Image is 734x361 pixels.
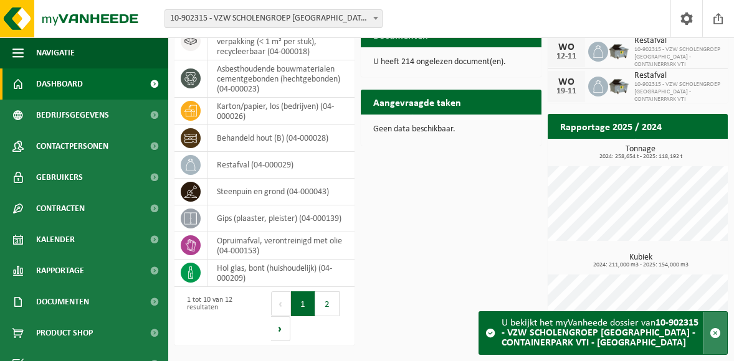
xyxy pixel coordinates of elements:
[634,36,722,46] span: Restafval
[207,60,355,98] td: asbesthoudende bouwmaterialen cementgebonden (hechtgebonden) (04-000023)
[207,205,355,232] td: gips (plaaster, pleister) (04-000139)
[502,318,698,348] strong: 10-902315 - VZW SCHOLENGROEP [GEOGRAPHIC_DATA] - CONTAINERPARK VTI - [GEOGRAPHIC_DATA]
[554,87,579,96] div: 19-11
[315,291,340,316] button: 2
[554,42,579,52] div: WO
[608,40,629,61] img: WB-5000-GAL-GY-01
[271,316,290,341] button: Next
[635,138,727,163] a: Bekijk rapportage
[608,75,629,96] img: WB-5000-GAL-GY-01
[207,125,355,152] td: behandeld hout (B) (04-000028)
[36,286,89,317] span: Documenten
[554,262,728,268] span: 2024: 211,000 m3 - 2025: 154,000 m3
[36,100,109,131] span: Bedrijfsgegevens
[36,317,93,349] span: Product Shop
[291,291,315,316] button: 1
[36,162,83,193] span: Gebruikers
[373,125,528,134] p: Geen data beschikbaar.
[361,90,474,114] h2: Aangevraagde taken
[502,312,703,354] div: U bekijkt het myVanheede dossier van
[36,193,85,224] span: Contracten
[373,58,528,67] p: U heeft 214 ongelezen document(en).
[165,10,382,27] span: 10-902315 - VZW SCHOLENGROEP SINT-MICHIEL - CONTAINERPARK VTI - ROESELARE
[634,81,722,103] span: 10-902315 - VZW SCHOLENGROEP [GEOGRAPHIC_DATA] - CONTAINERPARK VTI
[207,152,355,179] td: restafval (04-000029)
[634,71,722,81] span: Restafval
[36,37,75,68] span: Navigatie
[164,9,383,28] span: 10-902315 - VZW SCHOLENGROEP SINT-MICHIEL - CONTAINERPARK VTI - ROESELARE
[554,52,579,61] div: 12-11
[36,255,84,286] span: Rapportage
[271,291,291,316] button: Previous
[554,154,728,160] span: 2024: 258,654 t - 2025: 118,192 t
[207,98,355,125] td: karton/papier, los (bedrijven) (04-000026)
[554,145,728,160] h3: Tonnage
[207,232,355,260] td: opruimafval, verontreinigd met olie (04-000153)
[207,260,355,287] td: hol glas, bont (huishoudelijk) (04-000209)
[634,46,722,68] span: 10-902315 - VZW SCHOLENGROEP [GEOGRAPHIC_DATA] - CONTAINERPARK VTI
[554,253,728,268] h3: Kubiek
[207,179,355,205] td: steenpuin en grond (04-000043)
[207,23,355,60] td: geëxpandeerde polystyreen (EPS) verpakking (< 1 m² per stuk), recycleerbaar (04-000018)
[181,290,259,342] div: 1 tot 10 van 12 resultaten
[36,224,75,255] span: Kalender
[36,68,83,100] span: Dashboard
[36,131,108,162] span: Contactpersonen
[554,77,579,87] div: WO
[548,114,674,138] h2: Rapportage 2025 / 2024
